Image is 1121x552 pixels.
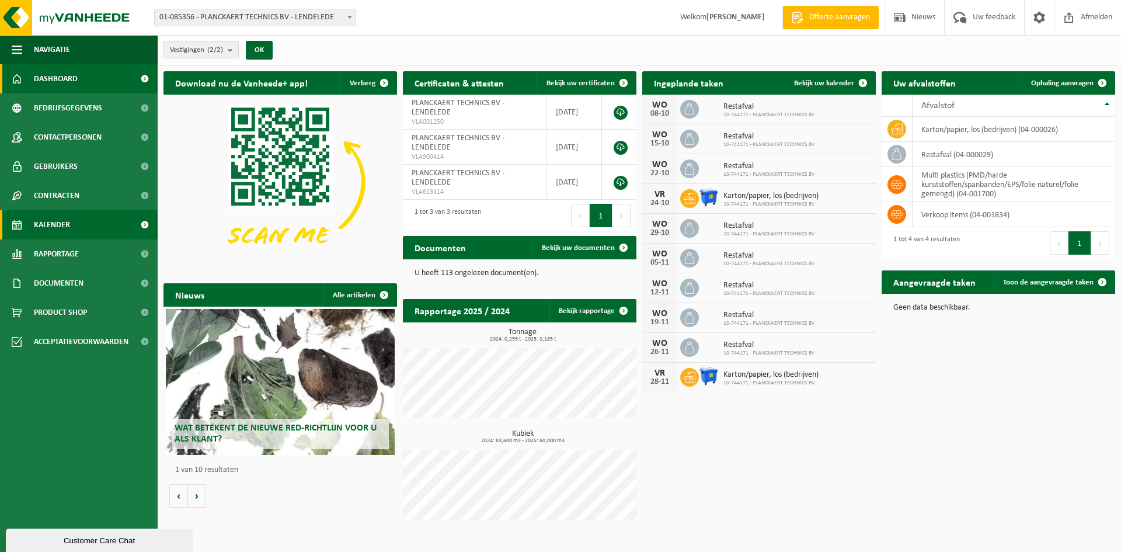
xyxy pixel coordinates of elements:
[403,299,521,322] h2: Rapportage 2025 / 2024
[340,71,396,95] button: Verberg
[648,169,671,178] div: 22-10
[723,281,815,290] span: Restafval
[723,141,815,148] span: 10-744171 - PLANCKAERT TECHNICS BV
[723,132,815,141] span: Restafval
[412,134,504,152] span: PLANCKAERT TECHNICS BV - LENDELEDE
[882,71,967,94] h2: Uw afvalstoffen
[794,79,854,87] span: Bekijk uw kalender
[1091,231,1109,255] button: Next
[546,79,615,87] span: Bekijk uw certificaten
[723,251,815,261] span: Restafval
[723,162,815,171] span: Restafval
[409,336,636,342] span: 2024: 0,255 t - 2025: 0,185 t
[34,210,70,239] span: Kalender
[188,484,206,508] button: Volgende
[887,230,960,256] div: 1 tot 4 van 4 resultaten
[648,110,671,118] div: 08-10
[547,130,602,165] td: [DATE]
[34,152,78,181] span: Gebruikers
[409,328,636,342] h3: Tonnage
[913,202,1115,227] td: verkoop items (04-001834)
[913,167,1115,202] td: multi plastics (PMD/harde kunststoffen/spanbanden/EPS/folie naturel/folie gemengd) (04-001700)
[163,71,319,94] h2: Download nu de Vanheede+ app!
[547,95,602,130] td: [DATE]
[723,370,819,380] span: Karton/papier, los (bedrijven)
[723,320,815,327] span: 10-744171 - PLANCKAERT TECHNICS BV
[785,71,875,95] a: Bekijk uw kalender
[412,99,504,117] span: PLANCKAERT TECHNICS BV - LENDELEDE
[170,41,223,59] span: Vestigingen
[155,9,356,26] span: 01-085356 - PLANCKAERT TECHNICS BV - LENDELEDE
[723,290,815,297] span: 10-744171 - PLANCKAERT TECHNICS BV
[34,327,128,356] span: Acceptatievoorwaarden
[549,299,635,322] a: Bekijk rapportage
[207,46,223,54] count: (2/2)
[723,192,819,201] span: Karton/papier, los (bedrijven)
[882,270,987,293] h2: Aangevraagde taken
[1031,79,1094,87] span: Ophaling aanvragen
[648,289,671,297] div: 12-11
[34,298,87,327] span: Product Shop
[542,244,615,252] span: Bekijk uw documenten
[723,380,819,387] span: 10-744171 - PLANCKAERT TECHNICS BV
[571,204,590,227] button: Previous
[412,188,538,197] span: VLA613114
[782,6,879,29] a: Offerte aanvragen
[6,526,195,552] iframe: chat widget
[154,9,356,26] span: 01-085356 - PLANCKAERT TECHNICS BV - LENDELEDE
[403,236,478,259] h2: Documenten
[648,339,671,348] div: WO
[699,366,719,386] img: WB-1100-HPE-BE-01
[642,71,735,94] h2: Ingeplande taken
[723,102,815,112] span: Restafval
[921,101,955,110] span: Afvalstof
[590,204,612,227] button: 1
[723,311,815,320] span: Restafval
[994,270,1114,294] a: Toon de aangevraagde taken
[723,171,815,178] span: 10-744171 - PLANCKAERT TECHNICS BV
[34,35,70,64] span: Navigatie
[648,130,671,140] div: WO
[323,283,396,307] a: Alle artikelen
[409,430,636,444] h3: Kubiek
[34,93,102,123] span: Bedrijfsgegevens
[175,423,377,444] span: Wat betekent de nieuwe RED-richtlijn voor u als klant?
[648,100,671,110] div: WO
[547,165,602,200] td: [DATE]
[1022,71,1114,95] a: Ophaling aanvragen
[648,199,671,207] div: 24-10
[34,64,78,93] span: Dashboard
[350,79,375,87] span: Verberg
[537,71,635,95] a: Bekijk uw certificaten
[1050,231,1068,255] button: Previous
[163,95,397,270] img: Download de VHEPlus App
[34,269,83,298] span: Documenten
[913,142,1115,167] td: restafval (04-000029)
[893,304,1103,312] p: Geen data beschikbaar.
[163,41,239,58] button: Vestigingen(2/2)
[34,123,102,152] span: Contactpersonen
[648,309,671,318] div: WO
[648,378,671,386] div: 28-11
[175,466,391,474] p: 1 van 10 resultaten
[409,203,481,228] div: 1 tot 3 van 3 resultaten
[648,220,671,229] div: WO
[723,350,815,357] span: 10-744171 - PLANCKAERT TECHNICS BV
[648,318,671,327] div: 19-11
[723,221,815,231] span: Restafval
[1003,279,1094,286] span: Toon de aangevraagde taken
[723,112,815,119] span: 10-744171 - PLANCKAERT TECHNICS BV
[612,204,631,227] button: Next
[415,269,625,277] p: U heeft 113 ongelezen document(en).
[706,13,765,22] strong: [PERSON_NAME]
[34,239,79,269] span: Rapportage
[648,140,671,148] div: 15-10
[1068,231,1091,255] button: 1
[34,181,79,210] span: Contracten
[723,231,815,238] span: 10-744171 - PLANCKAERT TECHNICS BV
[403,71,516,94] h2: Certificaten & attesten
[412,117,538,127] span: VLA001250
[169,484,188,508] button: Vorige
[913,117,1115,142] td: karton/papier, los (bedrijven) (04-000026)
